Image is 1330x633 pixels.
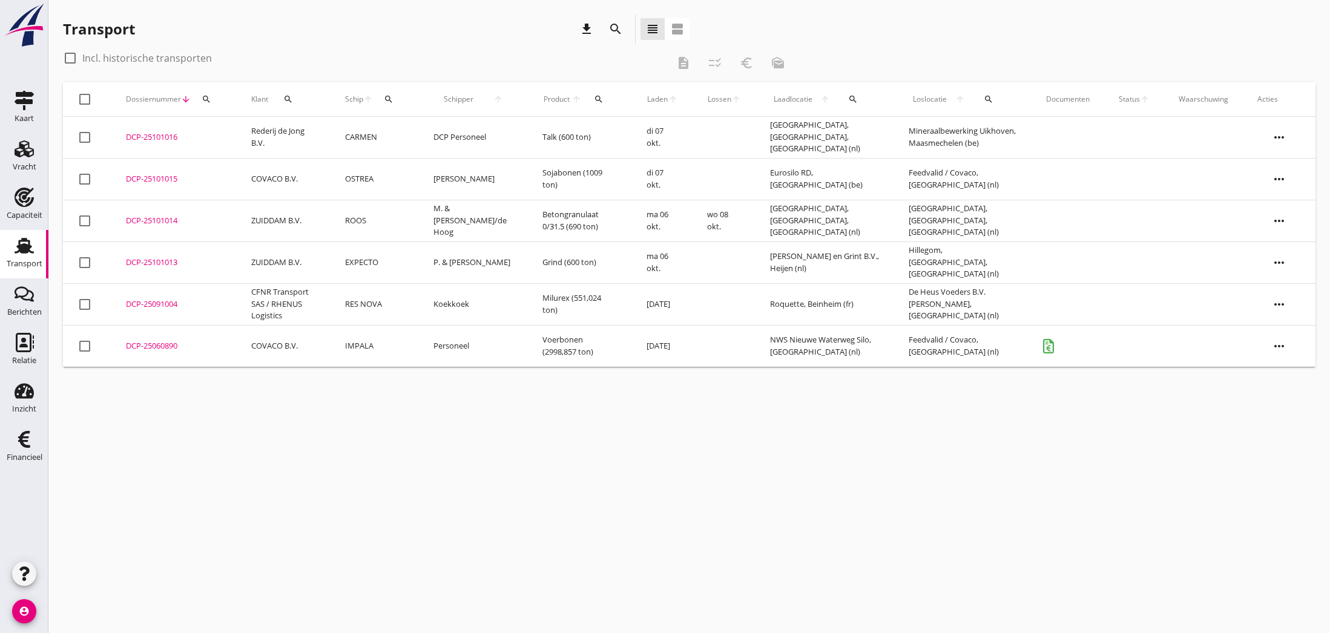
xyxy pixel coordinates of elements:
td: COVACO B.V. [237,158,331,200]
div: Acties [1257,94,1301,105]
td: NWS Nieuwe Waterweg Silo, [GEOGRAPHIC_DATA] (nl) [756,325,894,367]
span: Schip [345,94,363,105]
i: account_circle [12,599,36,623]
td: EXPECTO [331,241,419,283]
i: download [579,22,594,36]
div: Capaciteit [7,211,42,219]
td: ZUIDDAM B.V. [237,241,331,283]
td: [PERSON_NAME] [419,158,528,200]
td: IMPALA [331,325,419,367]
td: [GEOGRAPHIC_DATA], [GEOGRAPHIC_DATA], [GEOGRAPHIC_DATA] (nl) [756,200,894,241]
td: P. & [PERSON_NAME] [419,241,528,283]
span: Status [1119,94,1140,105]
i: arrow_upward [570,94,582,104]
td: Voerbonen (2998,857 ton) [528,325,632,367]
td: Personeel [419,325,528,367]
td: DCP Personeel [419,117,528,159]
td: CARMEN [331,117,419,159]
td: Feedvalid / Covaco, [GEOGRAPHIC_DATA] (nl) [894,158,1032,200]
div: Financieel [7,453,42,461]
div: Klant [251,85,316,114]
div: Inzicht [12,405,36,413]
i: more_horiz [1262,246,1296,280]
div: Vracht [13,163,36,171]
td: di 07 okt. [632,117,693,159]
i: arrow_upward [1140,94,1150,104]
td: [PERSON_NAME] en Grint B.V., Heijen (nl) [756,241,894,283]
div: Transport [63,19,135,39]
td: Rederij de Jong B.V. [237,117,331,159]
div: Waarschuwing [1179,94,1228,105]
span: Lossen [707,94,731,105]
i: search [848,94,858,104]
div: DCP-25060890 [126,340,222,352]
td: CFNR Transport SAS / RHENUS Logistics [237,283,331,325]
td: RES NOVA [331,283,419,325]
i: arrow_upward [363,94,373,104]
div: Relatie [12,356,36,364]
div: DCP-25091004 [126,298,222,310]
td: M. & [PERSON_NAME]/de Hoog [419,200,528,241]
td: Roquette, Beinheim (fr) [756,283,894,325]
td: Koekkoek [419,283,528,325]
i: more_horiz [1262,204,1296,238]
td: Talk (600 ton) [528,117,632,159]
td: ma 06 okt. [632,200,693,241]
div: DCP-25101013 [126,257,222,269]
td: De Heus Voeders B.V. [PERSON_NAME], [GEOGRAPHIC_DATA] (nl) [894,283,1032,325]
div: Berichten [7,308,42,316]
td: Feedvalid / Covaco, [GEOGRAPHIC_DATA] (nl) [894,325,1032,367]
i: view_agenda [670,22,685,36]
i: more_horiz [1262,329,1296,363]
i: search [594,94,604,104]
span: Product [542,94,570,105]
td: [GEOGRAPHIC_DATA], [GEOGRAPHIC_DATA], [GEOGRAPHIC_DATA] (nl) [756,117,894,159]
i: arrow_upward [668,94,678,104]
td: Mineraalbewerking Uikhoven, Maasmechelen (be) [894,117,1032,159]
td: ma 06 okt. [632,241,693,283]
td: di 07 okt. [632,158,693,200]
i: arrow_upward [817,94,834,104]
td: ZUIDDAM B.V. [237,200,331,241]
td: wo 08 okt. [693,200,756,241]
div: DCP-25101015 [126,173,222,185]
i: view_headline [645,22,660,36]
span: Loslocatie [909,94,951,105]
td: Milurex (551,024 ton) [528,283,632,325]
i: search [608,22,623,36]
span: Laden [647,94,668,105]
i: arrow_upward [951,94,969,104]
td: Hillegom, [GEOGRAPHIC_DATA], [GEOGRAPHIC_DATA] (nl) [894,241,1032,283]
span: Laadlocatie [770,94,816,105]
td: [DATE] [632,325,693,367]
i: arrow_downward [181,94,191,104]
td: Betongranulaat 0/31.5 (690 ton) [528,200,632,241]
i: search [384,94,393,104]
div: Documenten [1046,94,1090,105]
i: more_horiz [1262,120,1296,154]
td: Grind (600 ton) [528,241,632,283]
td: OSTREA [331,158,419,200]
td: [DATE] [632,283,693,325]
td: ROOS [331,200,419,241]
i: search [202,94,211,104]
div: DCP-25101014 [126,215,222,227]
i: search [283,94,293,104]
td: [GEOGRAPHIC_DATA], [GEOGRAPHIC_DATA], [GEOGRAPHIC_DATA] (nl) [894,200,1032,241]
i: arrow_upward [483,94,513,104]
div: Transport [7,260,42,267]
i: arrow_upward [731,94,742,104]
i: search [984,94,993,104]
td: COVACO B.V. [237,325,331,367]
img: logo-small.a267ee39.svg [2,3,46,48]
div: DCP-25101016 [126,131,222,143]
i: more_horiz [1262,287,1296,321]
span: Dossiernummer [126,94,181,105]
div: Kaart [15,114,34,122]
i: more_horiz [1262,162,1296,196]
span: Schipper [433,94,484,105]
td: Sojabonen (1009 ton) [528,158,632,200]
label: Incl. historische transporten [82,52,212,64]
td: Eurosilo RD, [GEOGRAPHIC_DATA] (be) [756,158,894,200]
